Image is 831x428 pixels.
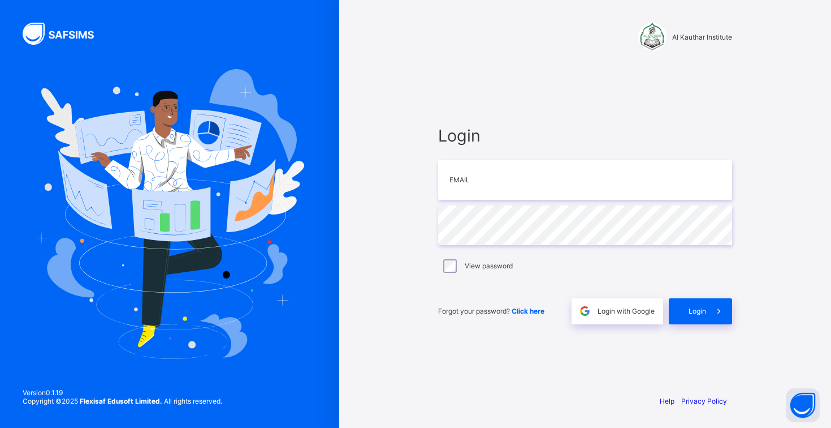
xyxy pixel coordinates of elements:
img: Hero Image [35,69,304,359]
a: Help [660,397,674,405]
strong: Flexisaf Edusoft Limited. [80,397,162,405]
img: google.396cfc9801f0270233282035f929180a.svg [578,305,591,318]
span: Copyright © 2025 All rights reserved. [23,397,222,405]
span: Al Kauthar Institute [672,33,732,41]
span: Login [689,307,706,315]
span: Login [438,126,732,145]
button: Open asap [786,388,820,422]
span: Version 0.1.19 [23,388,222,397]
img: SAFSIMS Logo [23,23,107,45]
span: Forgot your password? [438,307,544,315]
span: Login with Google [598,307,655,315]
a: Click here [512,307,544,315]
a: Privacy Policy [681,397,727,405]
label: View password [465,262,513,270]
